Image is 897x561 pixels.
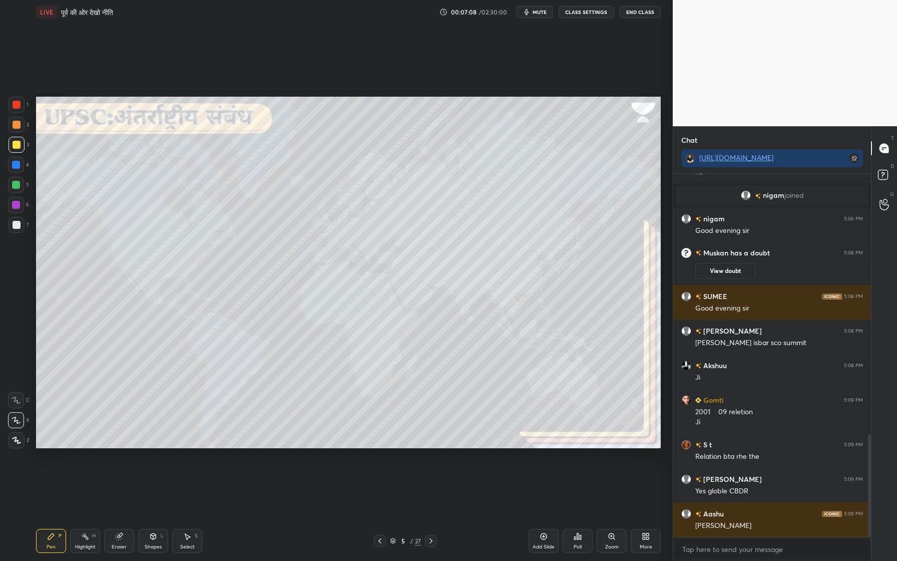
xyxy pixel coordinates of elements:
[415,536,421,545] div: 27
[695,407,863,417] div: 2001 09 reletion
[701,360,727,371] h6: Akshuu
[605,544,619,549] div: Zoom
[822,511,842,517] img: iconic-dark.1390631f.png
[701,213,725,224] h6: nigam
[620,6,661,18] button: End Class
[701,291,727,302] h6: SUMEE
[728,248,770,257] span: has a doubt
[161,533,164,538] div: L
[8,412,30,428] div: X
[517,6,553,18] button: mute
[755,193,761,199] img: no-rating-badge.077c3623.svg
[699,153,773,162] a: [URL][DOMAIN_NAME]
[9,117,29,133] div: 2
[822,294,842,300] img: iconic-dark.1390631f.png
[640,544,652,549] div: More
[844,328,863,334] div: 5:08 PM
[695,304,863,314] div: Good evening sir
[891,134,894,142] p: T
[695,511,701,517] img: no-rating-badge.077c3623.svg
[701,395,724,405] h6: Gomti
[844,397,863,403] div: 5:09 PM
[685,153,695,163] img: ac15769c10034ba4b0ba1151199e52e4.file
[695,397,701,403] img: Learner_Badge_beginner_1_8b307cf2a0.svg
[695,329,701,334] img: no-rating-badge.077c3623.svg
[9,217,29,233] div: 7
[681,509,691,519] img: default.png
[673,174,871,537] div: grid
[695,452,863,462] div: Relation bta rhe the
[180,544,195,549] div: Select
[695,294,701,300] img: no-rating-badge.077c3623.svg
[533,544,555,549] div: Add Slide
[8,197,29,213] div: 6
[695,521,863,531] div: [PERSON_NAME]
[784,191,804,199] span: joined
[681,292,691,302] img: default.png
[695,226,863,236] div: Good evening sir
[681,326,691,336] img: default.png
[92,533,96,538] div: H
[844,216,863,222] div: 5:06 PM
[695,263,755,279] button: View doubt
[695,338,863,348] div: [PERSON_NAME] isbar sco summit
[8,157,29,173] div: 4
[695,477,701,482] img: no-rating-badge.077c3623.svg
[410,538,413,544] div: /
[145,544,162,549] div: Shapes
[9,432,30,448] div: Z
[701,439,712,450] h6: S t
[9,137,29,153] div: 3
[195,533,198,538] div: S
[8,177,29,193] div: 5
[695,417,863,427] div: Ji
[398,538,408,544] div: 5
[844,442,863,448] div: 5:09 PM
[681,395,691,405] img: 2eaeffcd87d64a8ebcf2a616a4c5c797.jpg
[695,248,701,257] img: no-rating-badge.077c3623.svg
[701,248,728,257] h6: Muskan
[673,127,705,153] p: Chat
[681,474,691,484] img: default.png
[681,214,691,224] img: default.png
[574,544,582,549] div: Poll
[695,486,863,496] div: Yes globle CBDR
[701,474,762,484] h6: [PERSON_NAME]
[741,190,751,200] img: default.png
[533,9,547,16] span: mute
[701,326,762,336] h6: [PERSON_NAME]
[112,544,127,549] div: Eraser
[695,442,701,448] img: no-rating-badge.077c3623.svg
[695,216,701,222] img: no-rating-badge.077c3623.svg
[844,511,863,517] div: 5:09 PM
[763,191,784,199] span: nigam
[559,6,614,18] button: CLASS SETTINGS
[695,373,863,383] div: Ji
[844,476,863,482] div: 5:09 PM
[701,508,724,519] h6: Aashu
[681,361,691,371] img: d8a347fefb40495c8886c9b804ae19b7.jpg
[47,544,56,549] div: Pen
[844,250,863,256] div: 5:08 PM
[61,8,113,17] h4: पूर्व की ओर देखो नीति
[8,392,30,408] div: C
[844,294,863,300] div: 5:08 PM
[75,544,96,549] div: Highlight
[890,190,894,198] p: G
[695,363,701,369] img: no-rating-badge.077c3623.svg
[59,533,62,538] div: P
[36,6,57,18] div: LIVE
[890,162,894,170] p: D
[844,363,863,369] div: 5:08 PM
[681,440,691,450] img: 780e9871a22a4c9eb2ae1537bcb09543.jpg
[9,97,29,113] div: 1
